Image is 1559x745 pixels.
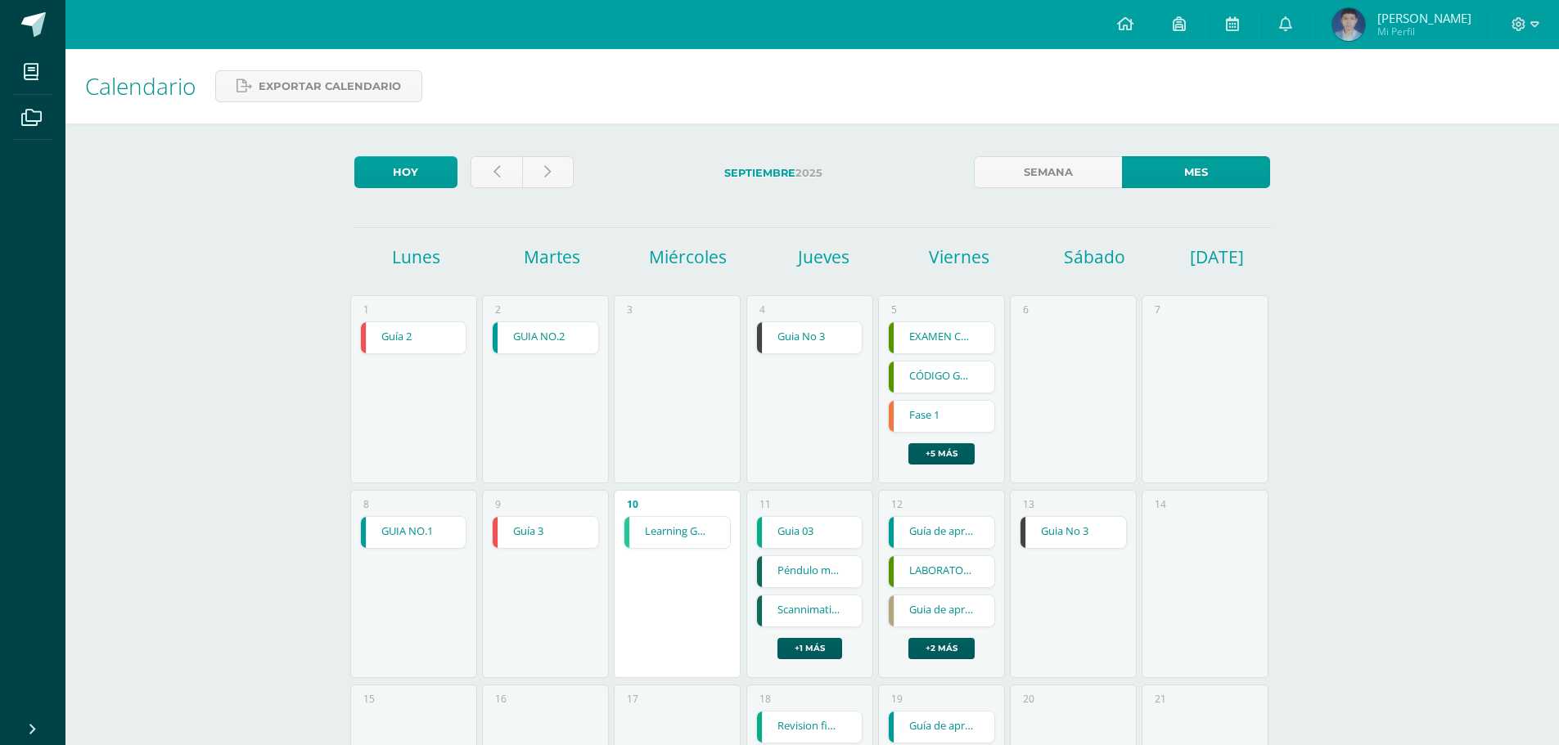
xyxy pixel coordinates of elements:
div: 18 [759,692,771,706]
a: Learning Guide 2 [624,517,730,548]
div: 4 [759,303,765,316]
a: Mes [1122,156,1270,188]
h1: Lunes [351,245,482,268]
a: +2 más [908,638,975,659]
div: 3 [627,303,633,316]
div: Guia de aprendizaje 3 | Tarea [888,595,995,627]
div: 2 [495,303,501,316]
div: Guía 3 | Tarea [492,516,599,549]
a: Exportar calendario [215,70,422,102]
a: GUIA NO.2 [493,322,598,353]
div: Guía de aprendizaje No. 4 | Tarea [888,711,995,743]
a: +1 más [777,638,842,659]
div: LABORATORIO | Tarea [888,555,995,588]
div: 21 [1155,692,1166,706]
strong: Septiembre [724,167,795,179]
div: 6 [1023,303,1029,316]
div: Guía de aprendizaje No. 3 | Tarea [888,516,995,549]
a: Péndulo múltiple [757,556,863,587]
div: 16 [495,692,507,706]
h1: Viernes [894,245,1025,268]
a: LABORATORIO [889,556,994,587]
span: Mi Perfil [1377,25,1471,38]
a: Scannimation [757,595,863,626]
div: Guia No 3 | Tarea [756,321,863,354]
a: Guía de aprendizaje No. 4 [889,711,994,743]
div: 10 [627,497,638,511]
a: Fase 1 [889,401,994,432]
div: 20 [1023,692,1034,706]
a: Guia de aprendizaje 3 [889,595,994,626]
span: Exportar calendario [259,71,401,101]
a: Hoy [354,156,457,188]
h1: Martes [487,245,618,268]
a: Guía de aprendizaje No. 3 [889,517,994,548]
a: Revision final de portafolio [757,711,863,743]
a: Guia No 3 [757,322,863,353]
div: Scannimation | Tarea [756,595,863,627]
div: 14 [1155,497,1166,511]
a: Guia 03 [757,517,863,548]
div: Revision final de portafolio | Tarea [756,711,863,743]
div: Guia No 3 | Tarea [1020,516,1127,549]
div: Learning Guide 2 | Tarea [624,516,731,549]
div: 8 [363,497,369,511]
a: CÓDIGO GENÉTICO [889,361,994,393]
h1: [DATE] [1190,245,1210,268]
div: 19 [891,692,903,706]
div: EXAMEN CORTO | Tarea [888,321,995,354]
a: EXAMEN CORTO [889,322,994,353]
a: GUIA NO.1 [361,517,466,548]
h1: Jueves [758,245,889,268]
div: Péndulo múltiple | Tarea [756,555,863,588]
div: 5 [891,303,897,316]
div: 13 [1023,497,1034,511]
span: [PERSON_NAME] [1377,10,1471,26]
div: 17 [627,692,638,706]
span: Calendario [85,70,196,101]
img: dee60735fc6276be8208edd3a9998d1c.png [1332,8,1365,41]
div: 12 [891,497,903,511]
div: CÓDIGO GENÉTICO | Tarea [888,361,995,393]
div: Guia 03 | Tarea [756,516,863,549]
div: Fase 1 | Tarea [888,400,995,433]
div: 11 [759,497,771,511]
div: 1 [363,303,369,316]
a: +5 más [908,443,975,465]
div: GUIA NO.1 | Tarea [360,516,467,549]
h1: Miércoles [622,245,753,268]
a: Guía 3 [493,517,598,548]
div: Guía 2 | Tarea [360,321,467,354]
div: 9 [495,497,501,511]
a: Guia No 3 [1021,517,1126,548]
div: GUIA NO.2 | Tarea [492,321,599,354]
label: 2025 [587,156,961,190]
a: Semana [974,156,1122,188]
a: Guía 2 [361,322,466,353]
div: 15 [363,692,375,706]
div: 7 [1155,303,1160,316]
h1: Sábado [1030,245,1160,268]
